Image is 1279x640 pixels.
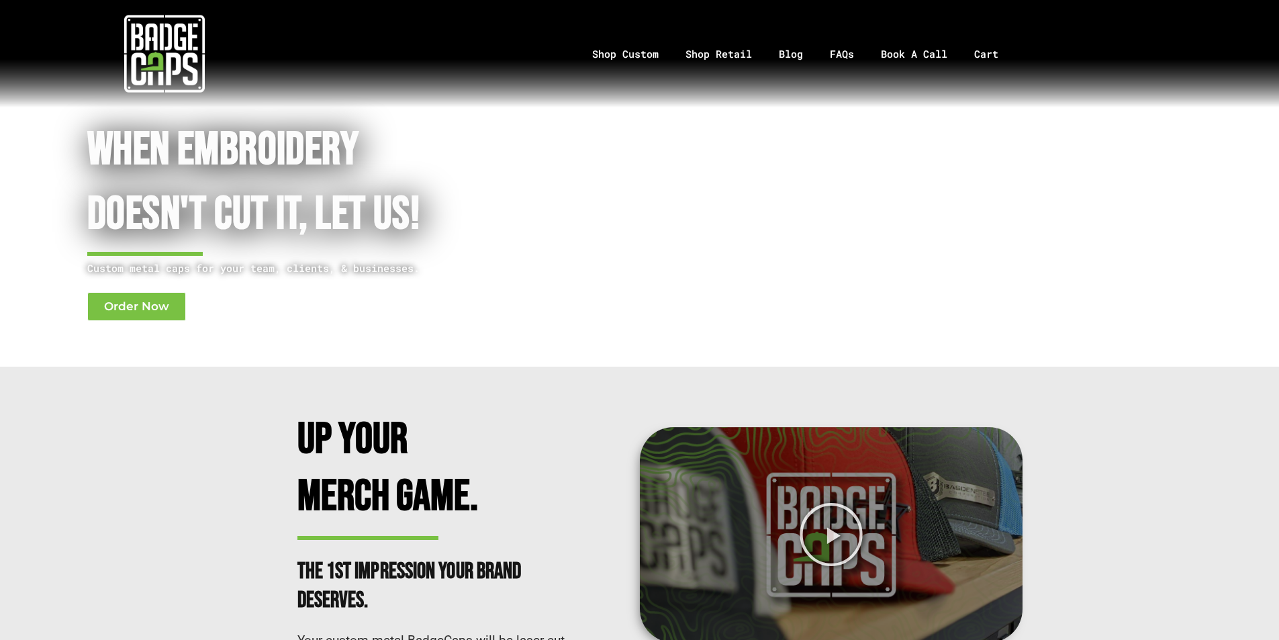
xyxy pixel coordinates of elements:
[297,412,532,525] h2: Up Your Merch Game.
[765,19,816,89] a: Blog
[87,292,186,321] a: Order Now
[961,19,1029,89] a: Cart
[104,301,169,312] span: Order Now
[87,118,569,248] h1: When Embroidery Doesn't cut it, Let Us!
[124,13,205,94] img: badgecaps white logo with green acccent
[798,502,864,567] div: Play Video
[579,19,672,89] a: Shop Custom
[297,557,532,615] h2: The 1st impression your brand deserves.
[816,19,867,89] a: FAQs
[672,19,765,89] a: Shop Retail
[328,19,1279,89] nav: Menu
[867,19,961,89] a: Book A Call
[87,260,569,277] p: Custom metal caps for your team, clients, & businesses.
